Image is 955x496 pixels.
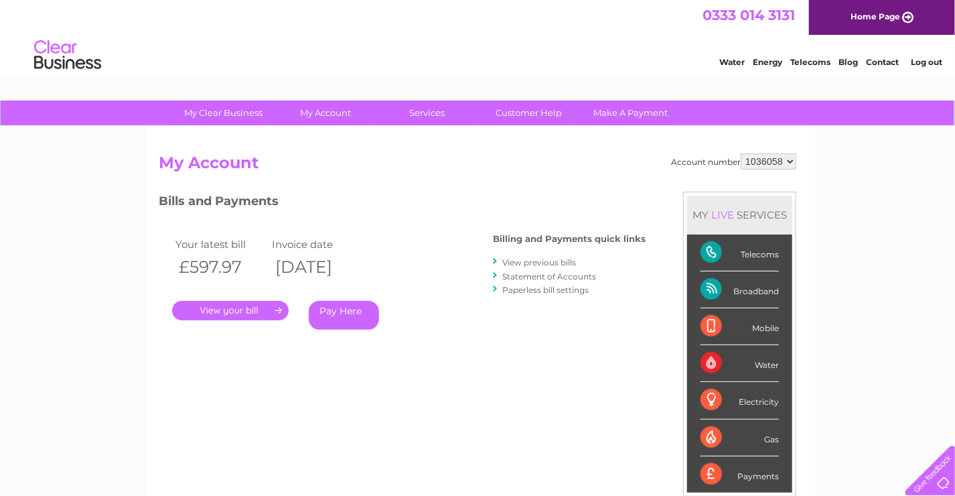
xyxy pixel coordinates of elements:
img: logo.png [33,35,102,76]
a: . [172,301,289,320]
a: Telecoms [790,57,830,67]
h3: Bills and Payments [159,192,646,215]
th: [DATE] [269,253,365,281]
td: Your latest bill [172,235,269,253]
th: £597.97 [172,253,269,281]
div: LIVE [709,208,737,221]
div: Gas [701,420,779,456]
a: My Account [271,101,381,125]
a: Paperless bill settings [502,285,589,295]
div: Mobile [701,308,779,345]
a: Statement of Accounts [502,271,596,282]
a: Pay Here [309,301,379,330]
div: Broadband [701,271,779,308]
div: Telecoms [701,235,779,271]
td: Invoice date [269,235,365,253]
a: Energy [753,57,782,67]
a: Water [719,57,745,67]
a: My Clear Business [169,101,279,125]
div: MY SERVICES [687,196,792,234]
h2: My Account [159,153,796,179]
a: Blog [838,57,858,67]
a: 0333 014 3131 [703,7,795,23]
h4: Billing and Payments quick links [493,234,646,244]
a: Log out [911,57,942,67]
a: Make A Payment [576,101,686,125]
a: Services [372,101,483,125]
div: Account number [671,153,796,170]
div: Electricity [701,382,779,419]
a: View previous bills [502,257,576,267]
a: Customer Help [474,101,585,125]
div: Clear Business is a trading name of Verastar Limited (registered in [GEOGRAPHIC_DATA] No. 3667643... [162,7,795,65]
div: Water [701,345,779,382]
div: Payments [701,456,779,493]
a: Contact [866,57,899,67]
